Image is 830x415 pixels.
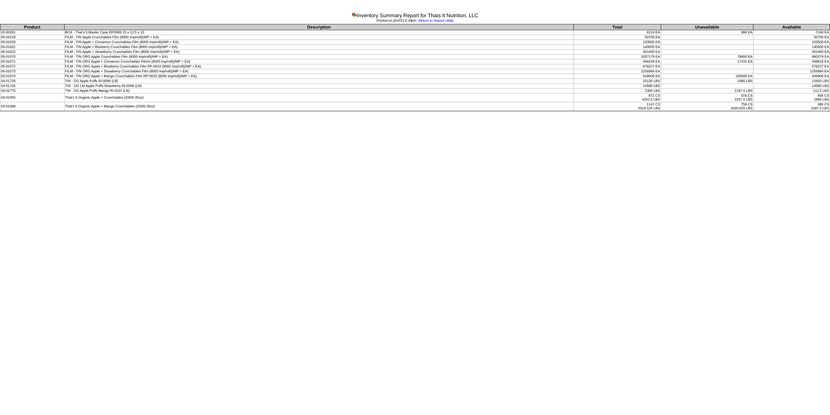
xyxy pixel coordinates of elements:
a: Return to Report Utility [419,19,454,23]
td: 1256966 EA [574,69,661,74]
td: 1147 CS 5018.125 LBS [574,102,661,111]
th: Unavailable [661,24,753,30]
td: 05-01019 [0,35,65,40]
img: graph.gif [352,12,357,17]
td: 103500 EA [753,40,830,45]
td: FILM - TIN Apple + Strawberry Crunchables Film (8000 imp/roll)(IMP = EA) [64,50,574,55]
td: 14580 LBS [574,84,661,89]
td: 05-01073 [0,69,65,74]
td: 448818 EA [753,59,830,64]
td: 76800 EA [661,55,753,59]
td: 05-01071 [0,59,65,64]
td: 05-01020 [0,40,65,45]
th: Product [0,24,65,30]
td: TIN - OG Apple Puffs RI-0096 (LB) [64,79,574,84]
td: 05-01070 [0,55,65,59]
td: FILM - TIN Apple Crunchables Film (8000 imp/roll)(IMP = EA) [64,35,574,40]
td: FILM - TIN ORG Apple + Cinnamon Crunchables Filmm (8000 imp/roll)(IMP = EA) [64,59,574,64]
td: 03-01055 [0,93,65,102]
td: 05-01021 [0,45,65,50]
td: 678227 EA [574,64,661,69]
td: 1680 LBS [661,79,753,84]
td: FILM - TIN ORG Apple Crunchables Film (8000 imp/roll)(IMP = EA) [64,55,574,59]
td: 451400 EA [574,50,661,55]
td: 388 CS 1697.5 LBS [753,102,830,111]
td: 449906 EA [753,74,830,79]
td: 112.5 LBS [753,89,830,93]
td: 50700 EA [574,35,661,40]
td: 1057179 EA [574,55,661,59]
td: FILM - TIN Apple + Blueberry Crunchables Film (8000 imp/roll)(IMP = EA) [64,45,574,50]
td: 2300 LBS [574,89,661,93]
td: 15130 LBS [574,79,661,84]
td: 972 CS 4252.5 LBS [574,93,661,102]
td: FILM - TIN ORG Apple + Mango Crunchables Film RP-0620 (8000 imp/roll)(IMP = EA) [64,74,574,79]
td: TIN - OG Apple Puffs Mango RI-0107 (LB) [64,89,574,93]
td: 516 CS 2257.5 LBS [661,93,753,102]
td: 103500 EA [574,40,661,45]
td: 2187.5 LBS [661,89,753,93]
td: 04-01775 [0,89,65,93]
td: 1256966 EA [753,69,830,74]
td: 13450 LBS [753,79,830,84]
td: 7240 EA [753,30,830,35]
td: That's It Organic Apple + Crunchables (200/0.35oz) [64,93,574,102]
td: 549906 EA [574,74,661,79]
td: 8124 EA [574,30,661,35]
td: 04-01755 [0,84,65,89]
td: 140000 EA [753,45,830,50]
td: 03-01068 [0,102,65,111]
th: Total [574,24,661,30]
td: 140000 EA [574,45,661,50]
td: 451400 EA [753,50,830,55]
td: TIN - OG LM Apple Puffs Strawberry RI-0098 (LB) [64,84,574,89]
td: 980379 EA [753,55,830,59]
td: 884 EA [661,30,753,35]
td: 05-01074 [0,74,65,79]
td: 05-01072 [0,64,65,69]
td: FILM - TIN ORG Apple + Strawberry Crunchables Film (8000 imp/roll)(IMP = EA) [64,69,574,74]
td: 759 CS 3320.625 LBS [661,102,753,111]
td: 466249 EA [574,59,661,64]
td: 17431 EA [661,59,753,64]
td: 50700 EA [753,35,830,40]
td: 05-01022 [0,50,65,55]
td: 456 CS 1995 LBS [753,93,830,102]
td: 04-01726 [0,79,65,84]
th: Description [64,24,574,30]
td: 100000 EA [661,74,753,79]
td: FILM - TIN Apple + Cinnamon Crunchables Film (8000 imp/roll)(IMP = EA) [64,40,574,45]
td: BOX - That's It Master Case RP0589 15 x 12.5 x 10 [64,30,574,35]
td: 14580 LBS [753,84,830,89]
td: 678227 EA [753,64,830,69]
td: FILM - TIN ORG Apple + Blueberry Crunchables Film RP-0619 (8000 imp/roll)(IMP = EA) [64,64,574,69]
th: Available [753,24,830,30]
td: 02-00261 [0,30,65,35]
td: That's It Organic Apple + Mango Crunchables (200/0.35oz) [64,102,574,111]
